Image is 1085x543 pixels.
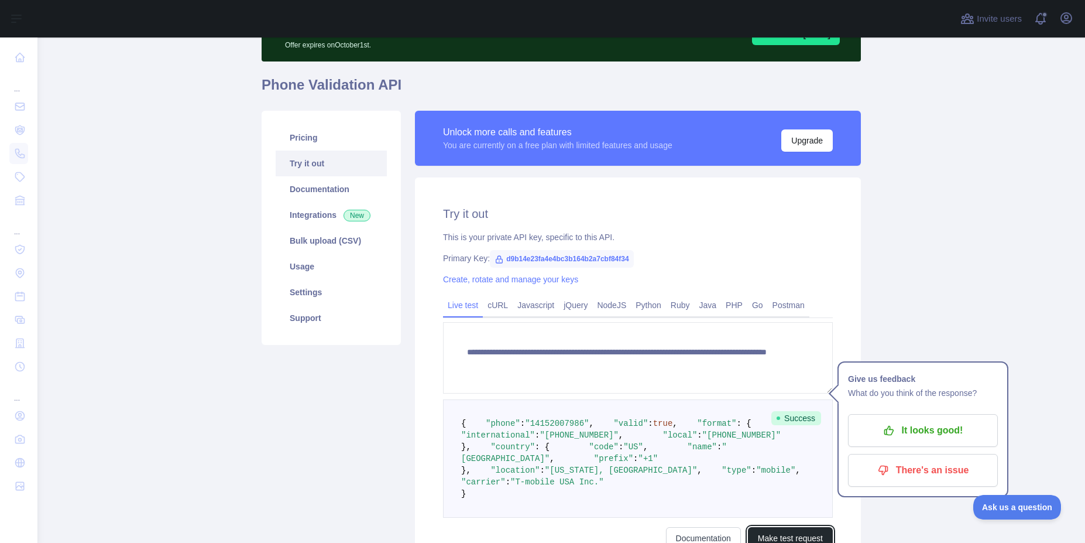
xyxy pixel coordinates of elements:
[619,431,623,440] span: ,
[540,466,544,475] span: :
[958,9,1024,28] button: Invite users
[695,296,722,315] a: Java
[461,477,506,487] span: "carrier"
[589,442,618,452] span: "code"
[461,489,466,498] span: }
[285,36,606,50] p: Offer expires on October 1st.
[747,296,768,315] a: Go
[666,296,695,315] a: Ruby
[623,442,643,452] span: "US"
[486,419,520,428] span: "phone"
[545,466,697,475] span: "[US_STATE], [GEOGRAPHIC_DATA]"
[662,431,697,440] span: "local"
[461,466,471,475] span: },
[717,442,722,452] span: :
[520,419,525,428] span: :
[461,431,535,440] span: "international"
[781,129,833,152] button: Upgrade
[276,125,387,151] a: Pricing
[9,70,28,94] div: ...
[848,414,998,447] button: It looks good!
[535,431,540,440] span: :
[756,466,795,475] span: "mobile"
[697,419,736,428] span: "format"
[525,419,589,428] span: "14152007986"
[506,477,510,487] span: :
[276,151,387,176] a: Try it out
[771,411,821,425] span: Success
[443,275,578,284] a: Create, rotate and manage your keys
[443,139,672,151] div: You are currently on a free plan with limited features and usage
[688,442,717,452] span: "name"
[643,442,648,452] span: ,
[9,380,28,403] div: ...
[535,442,550,452] span: : {
[490,250,633,268] span: d9b14e23fa4e4bc3b164b2a7cbf84f34
[648,419,653,428] span: :
[559,296,592,315] a: jQuery
[722,466,751,475] span: "type"
[443,231,833,243] div: This is your private API key, specific to this API.
[513,296,559,315] a: Javascript
[638,454,658,463] span: "+1"
[262,76,861,104] h1: Phone Validation API
[697,466,702,475] span: ,
[443,206,833,222] h2: Try it out
[848,372,998,386] h1: Give us feedback
[594,454,633,463] span: "prefix"
[276,202,387,228] a: Integrations New
[631,296,666,315] a: Python
[848,454,998,487] button: There's an issue
[550,454,554,463] span: ,
[276,305,387,331] a: Support
[653,419,673,428] span: true
[483,296,513,315] a: cURL
[540,431,618,440] span: "[PHONE_NUMBER]"
[344,210,370,221] span: New
[672,419,677,428] span: ,
[768,296,809,315] a: Postman
[751,466,756,475] span: :
[461,442,471,452] span: },
[443,125,672,139] div: Unlock more calls and features
[702,431,781,440] span: "[PHONE_NUMBER]"
[490,442,535,452] span: "country"
[977,12,1022,26] span: Invite users
[795,466,800,475] span: ,
[857,460,989,480] p: There's an issue
[589,419,593,428] span: ,
[973,495,1062,520] iframe: Toggle Customer Support
[276,176,387,202] a: Documentation
[848,386,998,400] p: What do you think of the response?
[619,442,623,452] span: :
[510,477,604,487] span: "T-mobile USA Inc."
[633,454,638,463] span: :
[490,466,540,475] span: "location"
[613,419,648,428] span: "valid"
[276,279,387,305] a: Settings
[737,419,751,428] span: : {
[443,296,483,315] a: Live test
[443,252,833,264] div: Primary Key:
[276,254,387,279] a: Usage
[592,296,631,315] a: NodeJS
[461,419,466,428] span: {
[9,213,28,237] div: ...
[697,431,702,440] span: :
[276,228,387,254] a: Bulk upload (CSV)
[721,296,747,315] a: PHP
[857,421,989,440] p: It looks good!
